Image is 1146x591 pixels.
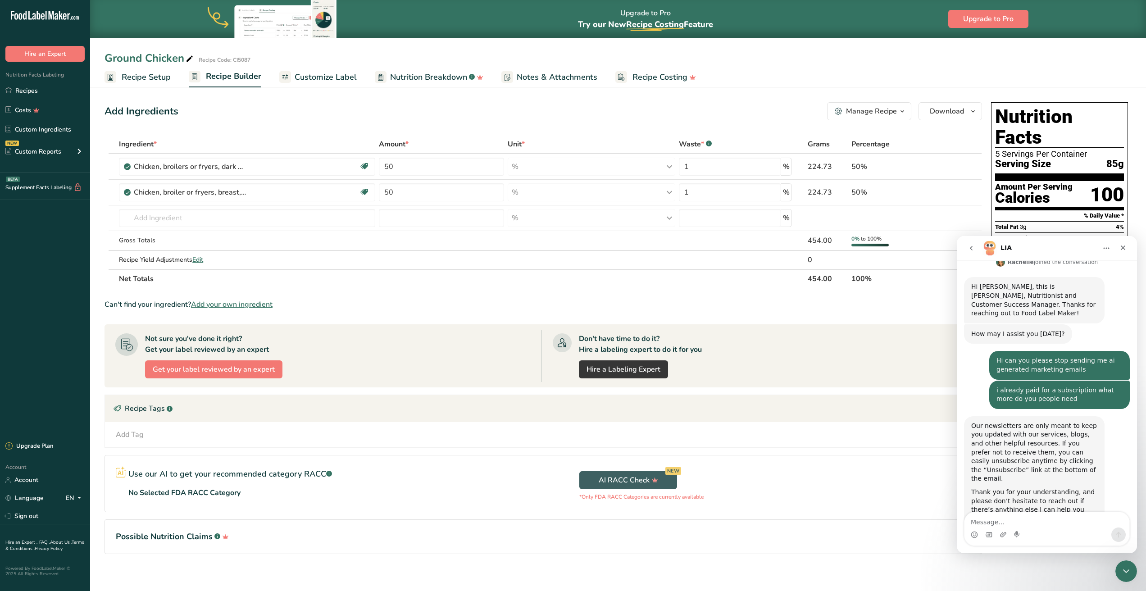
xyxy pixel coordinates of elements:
[995,106,1124,148] h1: Nutrition Facts
[206,70,261,82] span: Recipe Builder
[995,150,1124,159] div: 5 Servings Per Container
[1116,223,1124,230] span: 4%
[5,147,61,156] div: Custom Reports
[861,235,882,242] span: to 100%
[615,67,696,87] a: Recipe Costing
[995,191,1073,205] div: Calories
[145,360,282,378] button: Get your label reviewed by an expert
[105,299,982,310] div: Can't find your ingredient?
[919,102,982,120] button: Download
[808,187,847,198] div: 224.73
[1090,183,1124,207] div: 100
[579,493,704,501] p: *Only FDA RACC Categories are currently available
[665,467,681,475] div: NEW
[808,235,847,246] div: 454.00
[105,67,171,87] a: Recipe Setup
[1116,235,1124,241] span: 4%
[578,0,713,38] div: Upgrade to Pro
[851,235,859,242] span: 0%
[806,269,849,288] th: 454.00
[579,471,677,489] button: AI RACC Check NEW
[105,395,982,422] div: Recipe Tags
[192,255,203,264] span: Edit
[579,360,668,378] a: Hire a Labeling Expert
[501,67,597,87] a: Notes & Attachments
[379,139,409,150] span: Amount
[35,546,63,552] a: Privacy Policy
[508,139,525,150] span: Unit
[279,67,357,87] a: Customize Label
[134,187,246,198] div: Chicken, broiler or fryers, breast, skinless, boneless, meat only, raw
[1020,223,1026,230] span: 3g
[295,71,357,83] span: Customize Label
[995,223,1019,230] span: Total Fat
[119,255,375,264] div: Recipe Yield Adjustments
[995,210,1124,221] section: % Daily Value *
[5,539,37,546] a: Hire an Expert .
[851,139,890,150] span: Percentage
[957,236,1137,553] iframe: Intercom live chat
[134,161,246,172] div: Chicken, broilers or fryers, dark meat, thigh, meat only, raw
[5,566,85,577] div: Powered By FoodLabelMaker © 2025 All Rights Reserved
[851,161,934,172] div: 50%
[579,333,702,355] div: Don't have time to do it? Hire a labeling expert to do it for you
[189,66,261,88] a: Recipe Builder
[995,159,1051,170] span: Serving Size
[5,46,85,62] button: Hire an Expert
[5,490,44,506] a: Language
[390,71,467,83] span: Nutrition Breakdown
[375,67,483,87] a: Nutrition Breakdown
[116,531,971,543] h1: Possible Nutrition Claims
[846,106,897,117] div: Manage Recipe
[119,139,157,150] span: Ingredient
[1106,159,1124,170] span: 85g
[850,269,936,288] th: 100%
[5,539,84,552] a: Terms & Conditions .
[995,183,1073,191] div: Amount Per Serving
[50,539,72,546] a: About Us .
[808,161,847,172] div: 224.73
[199,56,250,64] div: Recipe Code: CI5087
[39,539,50,546] a: FAQ .
[105,50,195,66] div: Ground Chicken
[679,139,712,150] div: Waste
[851,187,934,198] div: 50%
[145,333,269,355] div: Not sure you've done it right? Get your label reviewed by an expert
[116,429,144,440] div: Add Tag
[117,269,806,288] th: Net Totals
[191,299,273,310] span: Add your own ingredient
[827,102,911,120] button: Manage Recipe
[119,236,375,245] div: Gross Totals
[632,71,687,83] span: Recipe Costing
[808,139,830,150] span: Grams
[1002,235,1037,241] span: Saturated Fat
[930,106,964,117] span: Download
[105,104,178,119] div: Add Ingredients
[119,209,375,227] input: Add Ingredient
